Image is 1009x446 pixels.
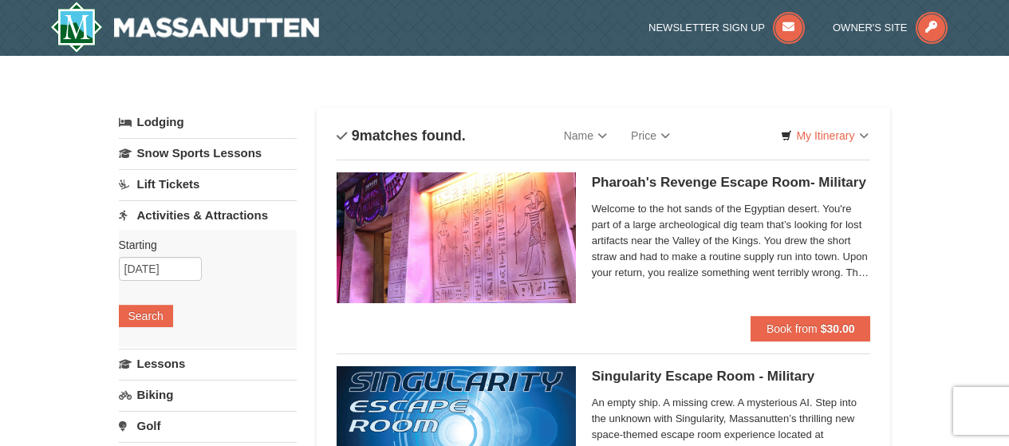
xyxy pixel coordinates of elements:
a: Newsletter Sign Up [648,22,805,34]
a: Biking [119,380,297,409]
a: Lift Tickets [119,169,297,199]
a: Snow Sports Lessons [119,138,297,168]
a: Name [552,120,619,152]
span: Newsletter Sign Up [648,22,765,34]
a: Massanutten Resort [50,2,320,53]
a: Owner's Site [833,22,948,34]
span: Book from [767,322,818,335]
button: Book from $30.00 [751,316,871,341]
h5: Pharoah's Revenge Escape Room- Military [592,175,871,191]
h5: Singularity Escape Room - Military [592,369,871,385]
a: Price [619,120,682,152]
button: Search [119,305,173,327]
h4: matches found. [337,128,466,144]
img: Massanutten Resort Logo [50,2,320,53]
span: 9 [352,128,360,144]
a: Activities & Attractions [119,200,297,230]
span: Owner's Site [833,22,908,34]
a: Lodging [119,108,297,136]
a: My Itinerary [771,124,878,148]
span: Welcome to the hot sands of the Egyptian desert. You're part of a large archeological dig team th... [592,201,871,281]
label: Starting [119,237,285,253]
img: 6619913-410-20a124c9.jpg [337,172,576,303]
strong: $30.00 [821,322,855,335]
a: Golf [119,411,297,440]
a: Lessons [119,349,297,378]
